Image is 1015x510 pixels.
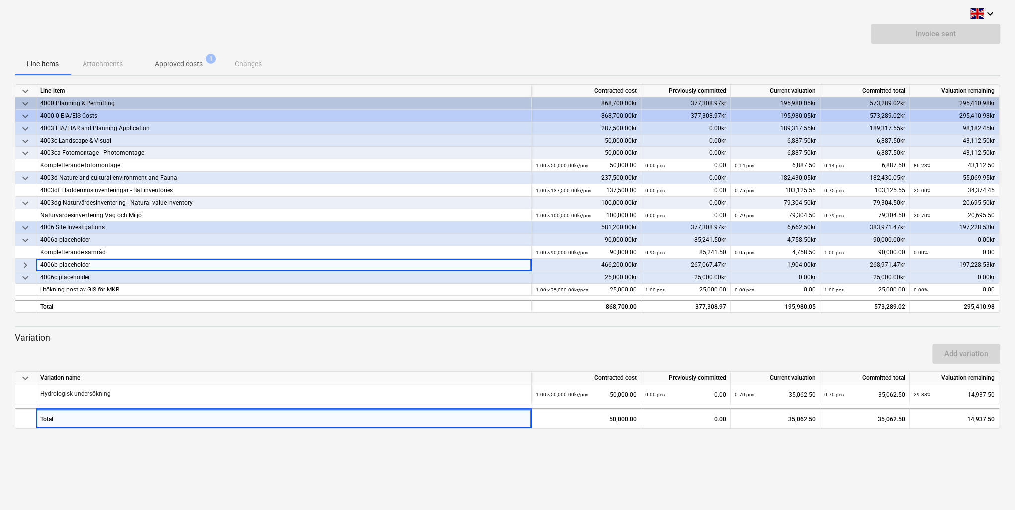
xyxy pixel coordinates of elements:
div: Variation name [36,372,532,384]
div: 43,112.50kr [910,135,999,147]
div: 4006c placeholder [40,271,527,284]
div: 573,289.02 [820,300,910,312]
span: keyboard_arrow_down [19,135,31,147]
div: Total [36,300,532,312]
div: Contracted cost [532,372,641,384]
div: 268,971.47kr [820,259,910,271]
span: keyboard_arrow_down [19,85,31,97]
small: 0.00 pcs [735,287,754,292]
div: 377,308.97kr [641,97,731,110]
div: 50,000.00 [536,384,637,405]
div: 237,500.00kr [532,172,641,184]
div: 0.00kr [641,122,731,135]
small: 25.00% [914,188,930,193]
div: 573,289.02kr [820,110,910,122]
div: 90,000.00kr [532,234,641,246]
div: 100,000.00 [536,209,637,221]
div: 182,430.05kr [731,172,820,184]
div: 98,182.45kr [910,122,999,135]
div: 4006b placeholder [40,259,527,271]
div: 35,062.50 [735,409,816,429]
div: 4003dg Naturvärdesinventering - Natural value inventory [40,197,527,209]
p: Variation [15,332,1000,344]
div: 197,228.53kr [910,221,999,234]
span: keyboard_arrow_down [19,123,31,135]
div: 0.00 [645,209,726,221]
div: 295,410.98 [914,301,995,313]
small: 0.05 pcs [735,250,754,255]
div: Committed total [820,85,910,97]
small: 0.75 pcs [824,188,844,193]
div: 6,887.50kr [820,147,910,159]
span: keyboard_arrow_right [19,259,31,271]
div: 868,700.00 [536,301,637,313]
small: 86.23% [914,163,930,168]
div: 6,887.50 [824,159,905,172]
small: 0.00 pcs [645,163,665,168]
div: Valuation remaining [910,372,999,384]
div: 90,000.00kr [820,234,910,246]
span: keyboard_arrow_down [19,222,31,234]
small: 20.70% [914,213,930,218]
div: 573,289.02kr [820,97,910,110]
div: 50,000.00kr [532,147,641,159]
div: 466,200.00kr [532,259,641,271]
div: 189,317.55kr [820,122,910,135]
div: 182,430.05kr [820,172,910,184]
small: 1.00 pcs [824,250,844,255]
span: keyboard_arrow_down [19,272,31,284]
div: 25,000.00kr [641,271,731,284]
small: 1.00 × 50,000.00kr / pcs [536,163,588,168]
div: 20,695.50kr [910,197,999,209]
span: keyboard_arrow_down [19,110,31,122]
div: 4006a placeholder [40,234,527,246]
small: 0.75 pcs [735,188,754,193]
div: 868,700.00kr [532,97,641,110]
div: Current valuation [731,372,820,384]
div: Naturvärdesinventering Väg och Miljö [40,209,527,221]
div: 14,937.50 [910,408,999,428]
small: 0.00% [914,250,928,255]
div: 50,000.00 [532,408,641,428]
span: keyboard_arrow_down [19,147,31,159]
div: 295,410.98kr [910,97,999,110]
small: 1.00 × 100,000.00kr / pcs [536,213,591,218]
div: 25,000.00kr [532,271,641,284]
div: Contracted cost [532,85,641,97]
div: 25,000.00 [645,284,726,296]
span: keyboard_arrow_down [19,372,31,384]
div: 295,410.98kr [910,110,999,122]
small: 1.00 pcs [645,287,665,292]
div: 0.00 [914,284,995,296]
small: 0.00 pcs [645,188,665,193]
small: 0.79 pcs [735,213,754,218]
div: 6,887.50 [735,159,816,172]
small: 0.95 pcs [645,250,665,255]
small: 1.00 × 137,500.00kr / pcs [536,188,591,193]
div: 25,000.00 [824,284,905,296]
small: 0.70 pcs [824,392,844,397]
div: 4003df Fladdermusinventeringar - Bat inventories [40,184,527,197]
div: 43,112.50kr [910,147,999,159]
div: 55,069.95kr [910,172,999,184]
small: 1.00 × 25,000.00kr / pcs [536,287,588,292]
div: 137,500.00 [536,184,637,197]
i: keyboard_arrow_down [984,8,996,20]
div: 85,241.50kr [641,234,731,246]
div: 0.00 [914,246,995,259]
div: Total [36,408,532,428]
div: 50,000.00kr [532,135,641,147]
div: 4003ca Fotomontage - Photomontage [40,147,527,159]
span: keyboard_arrow_down [19,98,31,110]
small: 0.00 pcs [645,213,665,218]
div: 0.00kr [641,172,731,184]
span: keyboard_arrow_down [19,234,31,246]
div: 0.00 [641,408,731,428]
div: 34,374.45 [914,184,995,197]
div: 103,125.55 [824,184,905,197]
div: Current valuation [731,85,820,97]
div: 4000 Planning & Permitting [40,97,527,110]
span: keyboard_arrow_down [19,172,31,184]
div: 4006 Site Investigations [40,221,527,234]
small: 1.00 × 90,000.00kr / pcs [536,250,588,255]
